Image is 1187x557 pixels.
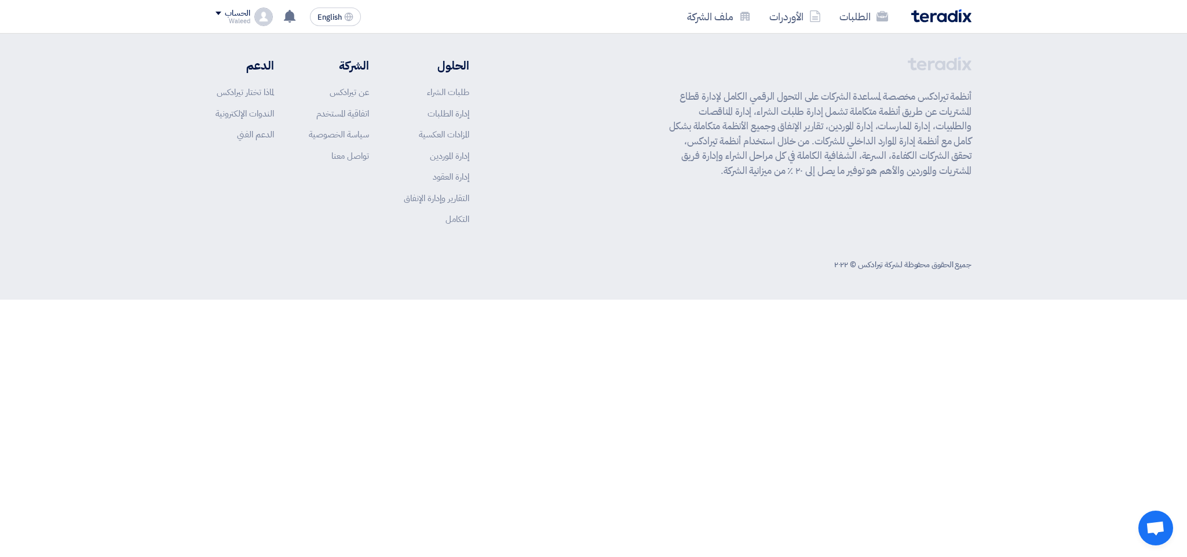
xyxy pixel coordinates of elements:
a: إدارة العقود [433,170,469,183]
li: الحلول [404,57,469,74]
a: تواصل معنا [331,150,369,162]
a: الطلبات [830,3,897,30]
a: ملف الشركة [678,3,760,30]
a: عن تيرادكس [330,86,369,99]
span: English [317,13,342,21]
li: الشركة [309,57,369,74]
a: الدعم الفني [237,128,274,141]
a: الأوردرات [760,3,830,30]
div: جميع الحقوق محفوظة لشركة تيرادكس © ٢٠٢٢ [834,259,971,271]
div: الحساب [225,9,250,19]
a: لماذا تختار تيرادكس [217,86,274,99]
a: طلبات الشراء [427,86,469,99]
button: English [310,8,361,26]
a: إدارة الطلبات [428,107,469,120]
a: التكامل [445,213,469,225]
a: الندوات الإلكترونية [216,107,274,120]
a: اتفاقية المستخدم [316,107,369,120]
a: سياسة الخصوصية [309,128,369,141]
a: التقارير وإدارة الإنفاق [404,192,469,205]
div: Waleed [216,18,250,24]
li: الدعم [216,57,274,74]
a: إدارة الموردين [430,150,469,162]
p: أنظمة تيرادكس مخصصة لمساعدة الشركات على التحول الرقمي الكامل لإدارة قطاع المشتريات عن طريق أنظمة ... [669,89,971,178]
a: Open chat [1138,511,1173,545]
img: profile_test.png [254,8,273,26]
a: المزادات العكسية [419,128,469,141]
img: Teradix logo [911,9,971,23]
